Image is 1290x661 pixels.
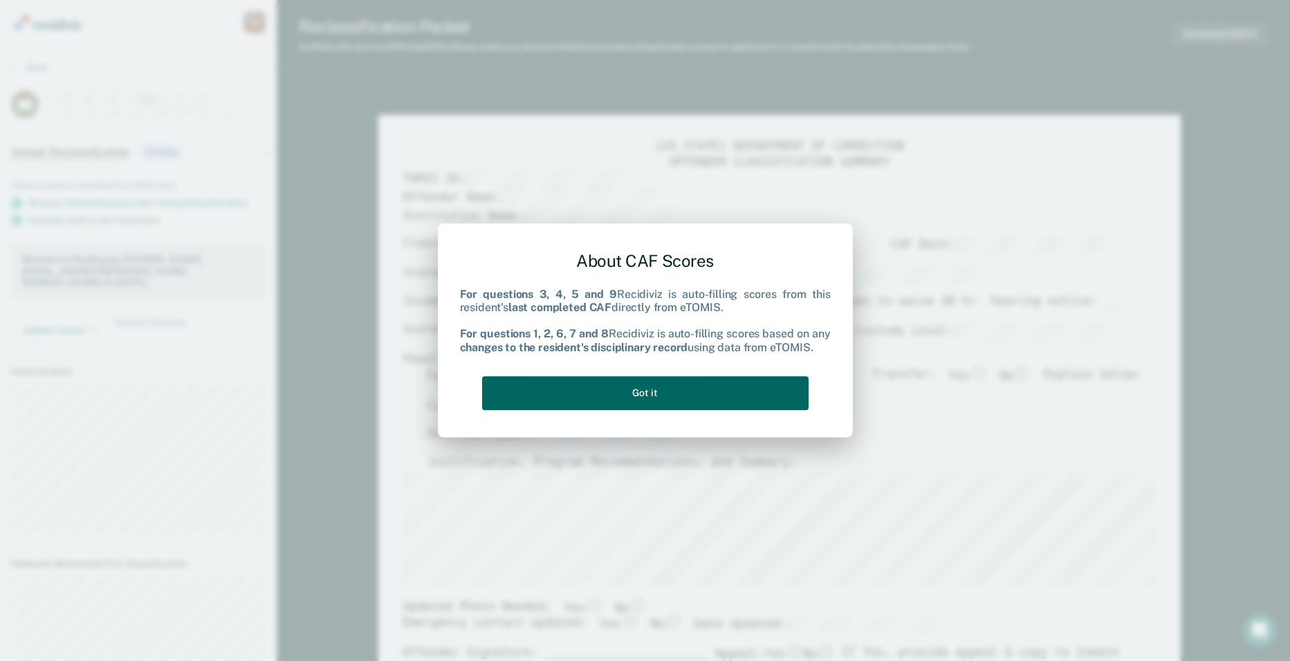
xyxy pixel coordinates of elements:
b: For questions 3, 4, 5 and 9 [460,288,618,301]
b: last completed CAF [508,301,611,314]
button: Got it [482,376,809,410]
div: Recidiviz is auto-filling scores from this resident's directly from eTOMIS. Recidiviz is auto-fil... [460,288,831,354]
div: About CAF Scores [460,240,831,282]
b: For questions 1, 2, 6, 7 and 8 [460,328,609,341]
b: changes to the resident's disciplinary record [460,341,688,354]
